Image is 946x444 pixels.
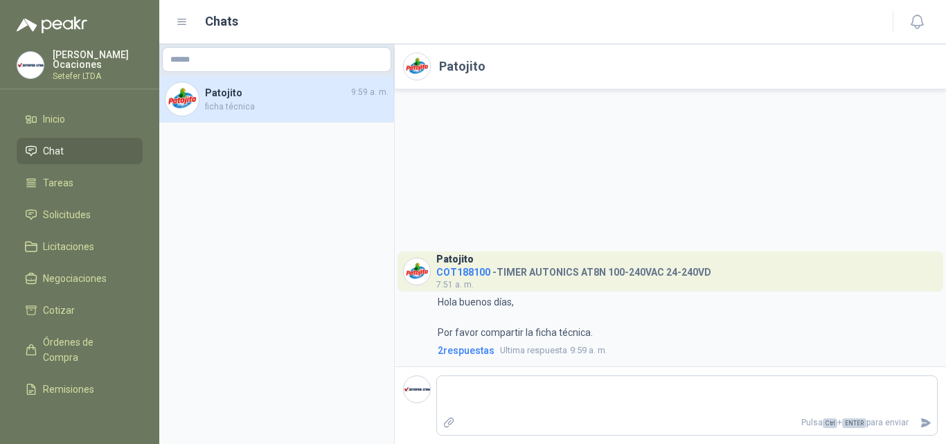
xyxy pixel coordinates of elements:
span: Ctrl [823,418,837,428]
img: Logo peakr [17,17,87,33]
span: Remisiones [43,382,94,397]
span: Ultima respuesta [500,344,567,357]
h2: Patojito [439,57,485,76]
img: Company Logo [404,53,430,80]
p: Pulsa + para enviar [461,411,915,435]
h4: Patojito [205,85,348,100]
img: Company Logo [404,258,430,285]
a: Órdenes de Compra [17,329,143,371]
span: 9:59 a. m. [351,86,389,99]
a: Remisiones [17,376,143,402]
span: Negociaciones [43,271,107,286]
span: Cotizar [43,303,75,318]
span: 9:59 a. m. [500,344,607,357]
img: Company Logo [404,376,430,402]
img: Company Logo [166,82,199,116]
label: Adjuntar archivos [437,411,461,435]
span: Chat [43,143,64,159]
a: Negociaciones [17,265,143,292]
a: Inicio [17,106,143,132]
img: Company Logo [17,52,44,78]
a: Cotizar [17,297,143,323]
a: Company LogoPatojito9:59 a. m.ficha técnica [159,76,394,123]
span: Tareas [43,175,73,190]
a: Tareas [17,170,143,196]
button: Enviar [914,411,937,435]
span: 2 respuesta s [438,343,494,358]
h1: Chats [205,12,238,31]
a: Chat [17,138,143,164]
h4: - TIMER AUTONICS AT8N 100-240VAC 24-240VD [436,263,711,276]
p: Setefer LTDA [53,72,143,80]
span: COT188100 [436,267,490,278]
span: Inicio [43,112,65,127]
a: Licitaciones [17,233,143,260]
a: Configuración [17,408,143,434]
a: 2respuestasUltima respuesta9:59 a. m. [435,343,938,358]
p: [PERSON_NAME] Ocaciones [53,50,143,69]
span: 7:51 a. m. [436,280,474,290]
a: Solicitudes [17,202,143,228]
span: Órdenes de Compra [43,335,130,365]
span: ENTER [842,418,866,428]
h3: Patojito [436,256,474,263]
span: Licitaciones [43,239,94,254]
p: Hola buenos días, Por favor compartir la ficha técnica. [438,294,593,340]
span: ficha técnica [205,100,389,114]
span: Solicitudes [43,207,91,222]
